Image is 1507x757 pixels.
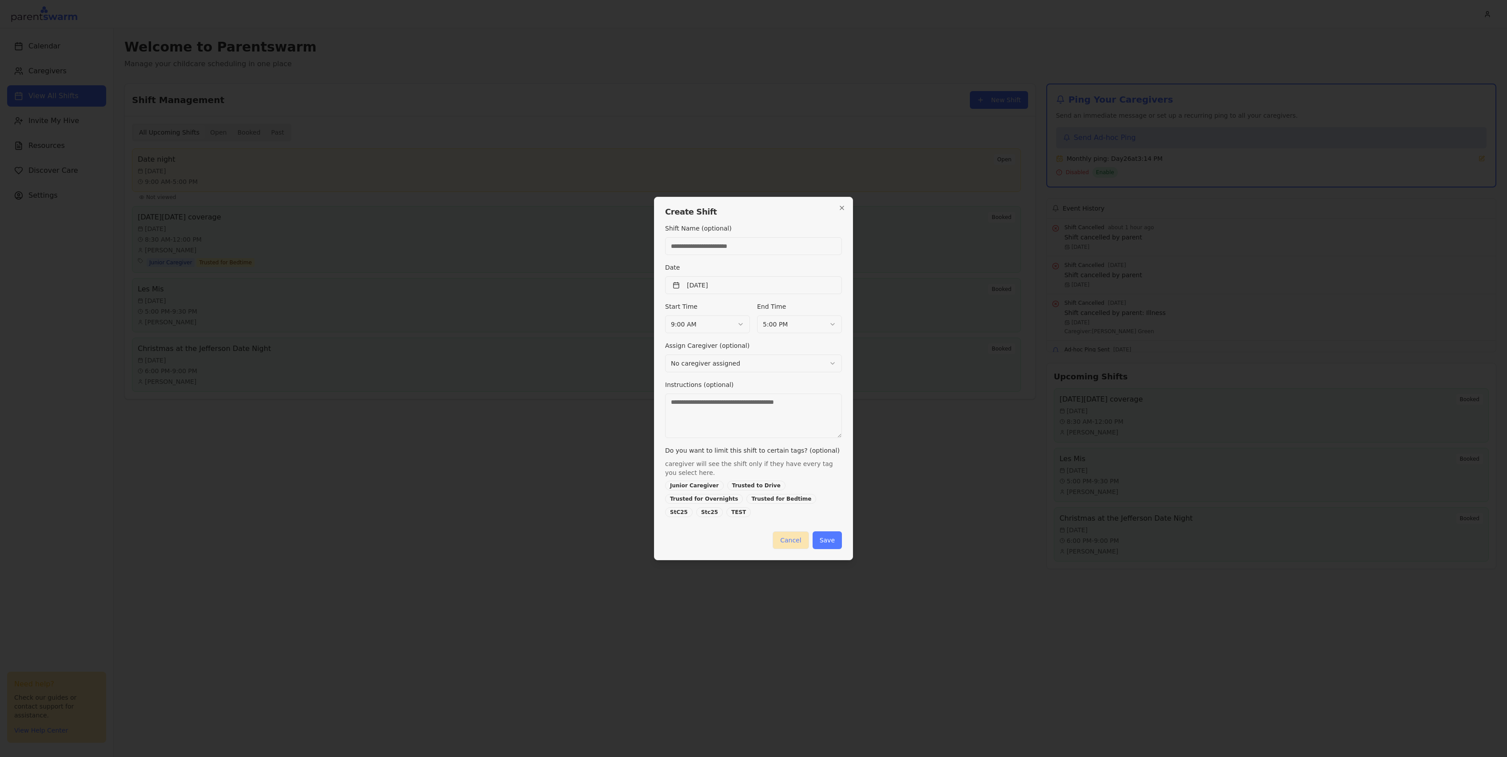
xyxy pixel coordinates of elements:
[746,494,816,504] div: Trusted for Bedtime
[665,381,734,388] label: Instructions (optional)
[727,481,785,490] div: Trusted to Drive
[696,507,723,517] div: Stc25
[665,494,743,504] div: Trusted for Overnights
[665,208,842,216] h2: Create Shift
[665,225,732,232] label: Shift Name (optional)
[757,303,786,310] label: End Time
[665,447,840,454] label: Do you want to limit this shift to certain tags? (optional)
[665,459,842,477] p: caregiver will see the shift only if they have every tag you select here.
[773,531,809,549] button: Cancel
[665,507,693,517] div: StC25
[665,303,698,310] label: Start Time
[665,276,842,294] button: [DATE]
[813,531,842,549] button: Save
[665,264,680,271] label: Date
[665,342,750,349] label: Assign Caregiver (optional)
[726,507,751,517] div: TEST
[665,481,724,490] div: Junior Caregiver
